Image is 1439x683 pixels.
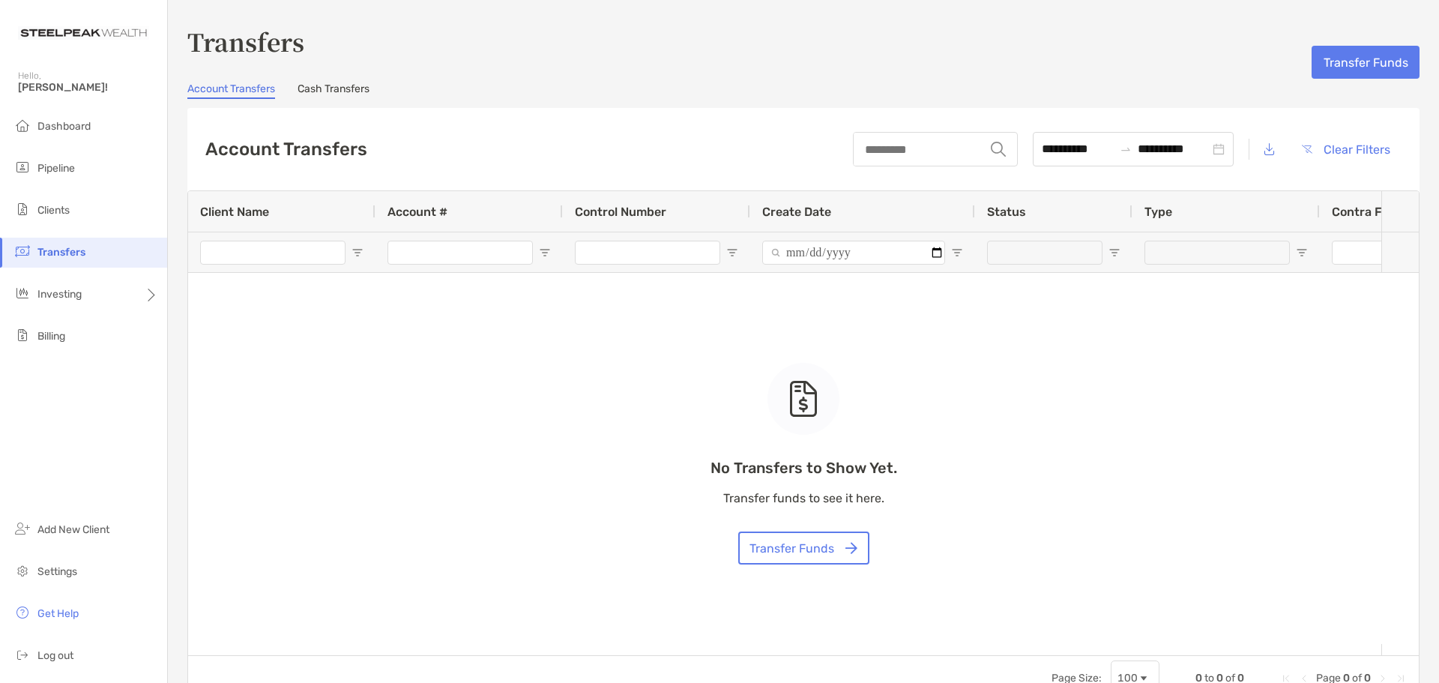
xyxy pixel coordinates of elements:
span: Dashboard [37,120,91,133]
span: Settings [37,565,77,578]
span: Transfers [37,246,85,259]
img: empty state icon [788,381,818,417]
img: pipeline icon [13,158,31,176]
img: clients icon [13,200,31,218]
button: Clear Filters [1290,133,1402,166]
img: settings icon [13,562,31,580]
span: Add New Client [37,523,109,536]
span: [PERSON_NAME]! [18,81,158,94]
span: Get Help [37,607,79,620]
a: Cash Transfers [298,82,369,99]
span: to [1120,143,1132,155]
img: Zoe Logo [18,6,149,60]
img: input icon [991,142,1006,157]
span: swap-right [1120,143,1132,155]
img: transfers icon [13,242,31,260]
img: get-help icon [13,604,31,622]
span: Log out [37,649,73,662]
span: Investing [37,288,82,301]
img: investing icon [13,284,31,302]
p: Transfer funds to see it here. [711,489,897,508]
span: Pipeline [37,162,75,175]
span: Billing [37,330,65,343]
button: Transfer Funds [1312,46,1420,79]
img: logout icon [13,646,31,664]
img: button icon [845,542,857,554]
img: billing icon [13,326,31,344]
h3: Transfers [187,24,1420,58]
img: button icon [1302,145,1312,154]
img: dashboard icon [13,116,31,134]
button: Transfer Funds [738,532,869,565]
p: No Transfers to Show Yet. [711,459,897,478]
img: add_new_client icon [13,520,31,538]
a: Account Transfers [187,82,275,99]
h2: Account Transfers [205,139,367,160]
span: Clients [37,204,70,217]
